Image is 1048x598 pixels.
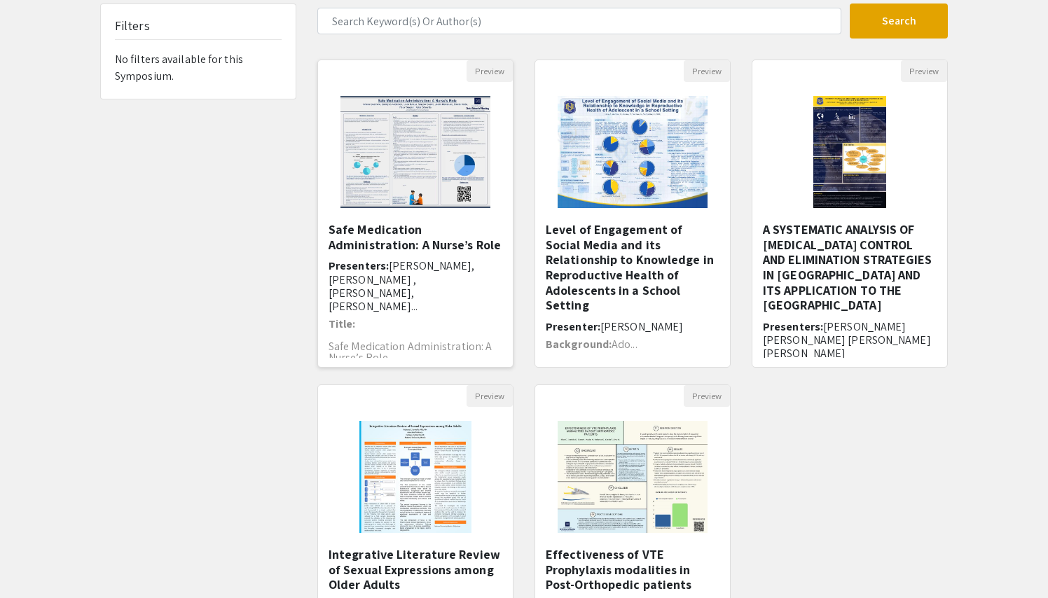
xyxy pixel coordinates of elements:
[763,222,937,313] h5: A SYSTEMATIC ANALYSIS OF [MEDICAL_DATA] CONTROL AND ELIMINATION STRATEGIES IN [GEOGRAPHIC_DATA] A...
[799,82,899,222] img: <p class="ql-align-center"><strong>A SYSTEMATIC ANALYSIS OF RABIES CONTROL AND ELIMINATION STRATE...
[684,385,730,407] button: Preview
[317,60,513,368] div: Open Presentation <p>Safe Medication Administration: A Nurse’s Role</p>
[850,4,948,39] button: Search
[329,317,356,331] strong: Title:
[546,337,612,352] strong: Background:
[546,222,719,313] h5: Level of Engagement of Social Media and its Relationship to Knowledge in Reproductive Health of A...
[467,385,513,407] button: Preview
[544,407,721,547] img: <p><span style="color: rgb(0, 0, 0);">Effectiveness of VTE Prophylaxis modalities in Post-Orthope...
[684,60,730,82] button: Preview
[763,320,937,361] h6: Presenters:
[544,82,721,222] img: <p>Level of Engagement of Social Media and its Relationship to Knowledge in Reproductive Health o...
[329,341,502,363] p: Safe Medication Administration: A Nurse’s Role
[901,60,947,82] button: Preview
[317,8,841,34] input: Search Keyword(s) Or Author(s)
[329,258,475,314] span: [PERSON_NAME], [PERSON_NAME] , [PERSON_NAME], [PERSON_NAME]...
[546,320,719,333] h6: Presenter:
[467,60,513,82] button: Preview
[101,4,296,99] div: No filters available for this Symposium.
[115,18,150,34] h5: Filters
[11,535,60,587] iframe: Chat
[546,547,719,592] h5: Effectiveness of VTE Prophylaxis modalities in Post-Orthopedic patients
[546,339,719,350] p: Ado...
[752,60,948,368] div: Open Presentation <p class="ql-align-center"><strong>A SYSTEMATIC ANALYSIS OF RABIES CONTROL AND ...
[763,319,931,361] span: [PERSON_NAME] [PERSON_NAME] [PERSON_NAME] [PERSON_NAME]
[600,319,683,334] span: [PERSON_NAME]
[345,407,485,547] img: <p>Integrative Literature Review of Sexual Expressions among Older Adults</p>
[326,82,504,222] img: <p>Safe Medication Administration: A Nurse’s Role</p>
[535,60,731,368] div: Open Presentation <p>Level of Engagement of Social Media and its Relationship to Knowledge in Rep...
[329,259,502,313] h6: Presenters:
[329,222,502,252] h5: Safe Medication Administration: A Nurse’s Role
[329,547,502,592] h5: Integrative Literature Review of Sexual Expressions among Older Adults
